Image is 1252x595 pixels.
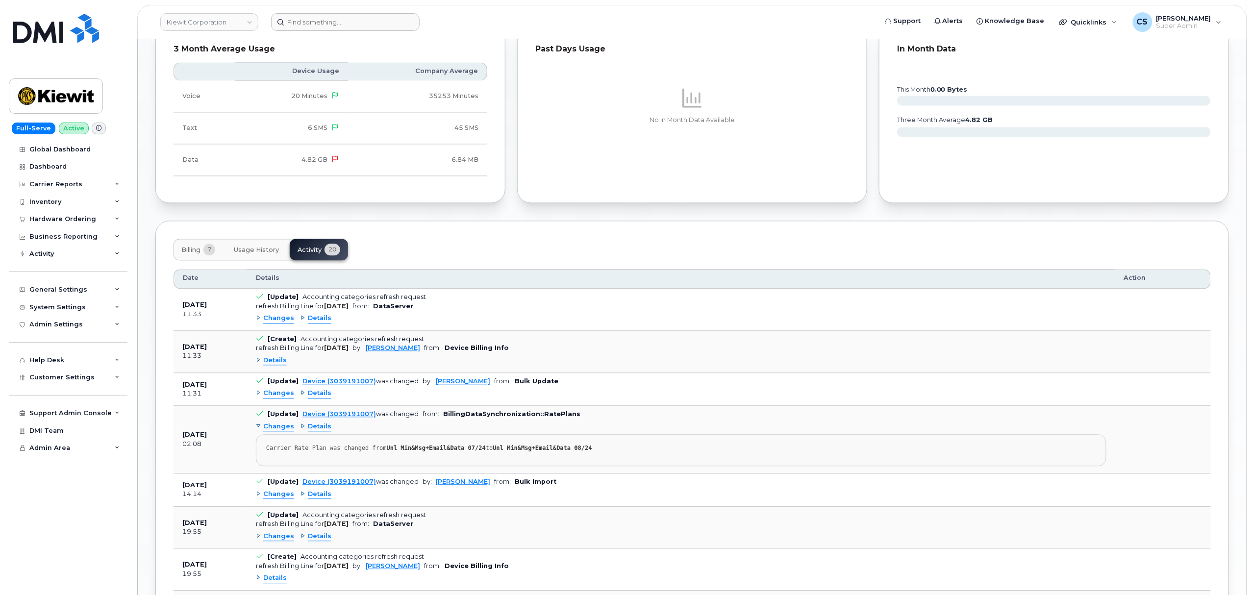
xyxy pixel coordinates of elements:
b: [DATE] [182,381,207,389]
span: Changes [263,314,294,323]
div: 19:55 [182,528,238,537]
span: from: [494,478,511,486]
b: [Update] [268,411,299,418]
a: [PERSON_NAME] [436,478,490,486]
td: Voice [174,81,235,113]
span: Changes [263,389,294,398]
div: Past Days Usage [535,45,849,54]
span: by: [423,378,432,385]
span: Details [308,422,331,432]
strong: [DATE] [324,563,349,570]
span: by: [352,563,362,570]
div: 11:33 [182,352,238,361]
div: Quicklinks [1052,12,1124,32]
b: [Create] [268,336,297,343]
a: Device (3039191007) [302,478,376,486]
div: In Month Data [897,45,1211,54]
div: Accounting categories refresh request refresh Billing Line for [256,294,426,310]
b: DataServer [373,303,413,310]
span: Details [308,389,331,398]
div: 19:55 [182,570,238,579]
span: from: [494,378,511,385]
b: Device Billing Info [445,345,509,352]
b: Device Billing Info [445,563,509,570]
span: from: [352,521,369,528]
td: Text [174,113,235,145]
b: [Update] [268,378,299,385]
text: this month [897,86,968,94]
strong: [DATE] [324,345,349,352]
a: [PERSON_NAME] [366,345,420,352]
div: 11:33 [182,310,238,319]
td: 6.84 MB [348,145,487,176]
span: from: [424,563,441,570]
b: [DATE] [182,520,207,527]
span: Alerts [943,16,963,26]
th: Device Usage [235,63,349,80]
span: Details [308,490,331,499]
strong: [DATE] [324,303,349,310]
strong: Unl Min&Msg+Email&Data 07/24 [387,445,486,452]
div: 14:14 [182,490,238,499]
div: Accounting categories refresh request refresh Billing Line for [256,336,424,352]
b: [DATE] [182,482,207,489]
a: [PERSON_NAME] [436,378,490,385]
b: DataServer [373,521,413,528]
div: was changed [302,411,419,418]
span: from: [423,411,439,418]
span: from: [424,345,441,352]
a: Support [878,11,927,31]
b: [Update] [268,478,299,486]
div: 3 Month Average Usage [174,45,487,54]
div: Chris Smith [1126,12,1228,32]
div: Accounting categories refresh request refresh Billing Line for [256,512,426,528]
a: Knowledge Base [970,11,1052,31]
b: [DATE] [182,344,207,351]
b: [DATE] [182,431,207,439]
span: 4.82 GB [301,156,327,164]
td: 45 SMS [348,113,487,145]
div: Accounting categories refresh request refresh Billing Line for [256,553,424,570]
span: Details [263,574,287,583]
div: 02:08 [182,440,238,449]
span: Details [308,314,331,323]
div: Carrier Rate Plan was changed from to [266,445,1096,452]
span: Knowledge Base [985,16,1045,26]
span: from: [352,303,369,310]
span: Changes [263,490,294,499]
span: Billing [181,247,200,254]
td: 35253 Minutes [348,81,487,113]
iframe: Messenger Launcher [1209,552,1245,588]
span: Support [893,16,921,26]
div: was changed [302,478,419,486]
b: [Create] [268,553,297,561]
b: Bulk Update [515,378,558,385]
span: Super Admin [1156,22,1211,30]
th: Action [1115,270,1211,289]
span: 6 SMS [308,124,327,132]
td: Data [174,145,235,176]
a: [PERSON_NAME] [366,563,420,570]
span: Usage History [234,247,279,254]
span: Quicklinks [1071,18,1107,26]
text: three month average [897,117,993,124]
span: Changes [263,532,294,542]
a: Alerts [927,11,970,31]
span: Date [183,274,199,283]
div: was changed [302,378,419,385]
b: BillingDataSynchronization::RatePlans [443,411,580,418]
tspan: 0.00 Bytes [930,86,968,94]
b: Bulk Import [515,478,556,486]
span: by: [352,345,362,352]
input: Find something... [271,13,420,31]
div: 11:31 [182,390,238,398]
a: Device (3039191007) [302,411,376,418]
b: [DATE] [182,561,207,569]
th: Company Average [348,63,487,80]
span: CS [1137,16,1148,28]
span: Changes [263,422,294,432]
b: [Update] [268,294,299,301]
span: Details [308,532,331,542]
b: [DATE] [182,301,207,309]
a: Kiewit Corporation [160,13,258,31]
